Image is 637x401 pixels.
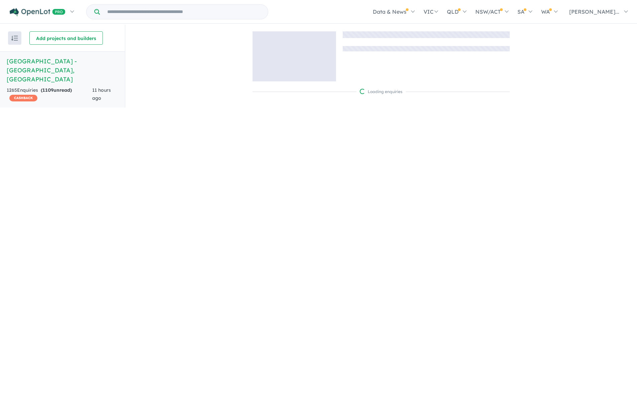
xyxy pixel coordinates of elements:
[9,95,37,101] span: CASHBACK
[360,88,403,95] div: Loading enquiries
[92,87,111,101] span: 11 hours ago
[41,87,72,93] strong: ( unread)
[29,31,103,45] button: Add projects and builders
[101,5,267,19] input: Try estate name, suburb, builder or developer
[11,36,18,41] img: sort.svg
[42,87,53,93] span: 1109
[7,57,118,84] h5: [GEOGRAPHIC_DATA] - [GEOGRAPHIC_DATA] , [GEOGRAPHIC_DATA]
[10,8,65,16] img: Openlot PRO Logo White
[569,8,619,15] span: [PERSON_NAME]...
[7,86,92,102] div: 1265 Enquir ies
